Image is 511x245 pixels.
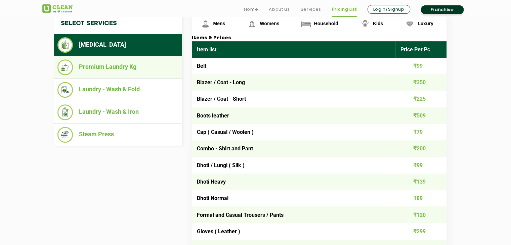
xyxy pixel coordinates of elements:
a: Pricing List [332,5,357,13]
li: Premium Laundry Kg [57,59,178,75]
td: ₹79 [395,124,446,140]
td: ₹139 [395,174,446,190]
span: Mens [213,21,225,26]
td: ₹225 [395,91,446,107]
h3: Items & Prices [192,35,446,41]
li: Laundry - Wash & Iron [57,104,178,120]
td: ₹120 [395,206,446,223]
td: Blazer / Coat - Long [192,74,396,91]
a: Login/Signup [368,5,410,14]
span: Household [314,21,338,26]
img: Steam Press [57,127,73,143]
td: ₹89 [395,190,446,206]
td: Dhoti / Lungi ( Silk ) [192,157,396,173]
img: Kids [359,18,371,30]
th: Item list [192,41,396,58]
td: ₹99 [395,157,446,173]
td: Combo - Shirt and Pant [192,140,396,157]
a: About us [269,5,290,13]
img: Household [300,18,312,30]
td: Boots leather [192,107,396,124]
li: [MEDICAL_DATA] [57,37,178,53]
td: ₹200 [395,140,446,157]
a: Franchise [421,5,464,14]
span: Luxury [418,21,433,26]
img: Laundry - Wash & Fold [57,82,73,98]
a: Home [244,5,258,13]
td: ₹509 [395,107,446,124]
td: ₹350 [395,74,446,91]
td: ₹299 [395,223,446,240]
li: Laundry - Wash & Fold [57,82,178,98]
li: Steam Press [57,127,178,143]
td: Gloves ( Leather ) [192,223,396,240]
td: Cap ( Casual / Woolen ) [192,124,396,140]
img: Dry Cleaning [57,37,73,53]
img: Mens [200,18,211,30]
img: Luxury [404,18,416,30]
td: Formal and Casual Trousers / Pants [192,206,396,223]
td: Dhoti Heavy [192,174,396,190]
a: Services [300,5,321,13]
th: Price Per Pc [395,41,446,58]
td: Dhoti Normal [192,190,396,206]
td: ₹99 [395,58,446,74]
img: Womens [246,18,258,30]
h4: Select Services [54,13,182,34]
span: Womens [260,21,279,26]
img: Laundry - Wash & Iron [57,104,73,120]
img: UClean Laundry and Dry Cleaning [42,4,73,13]
td: Belt [192,58,396,74]
td: Blazer / Coat - Short [192,91,396,107]
span: Kids [373,21,383,26]
img: Premium Laundry Kg [57,59,73,75]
